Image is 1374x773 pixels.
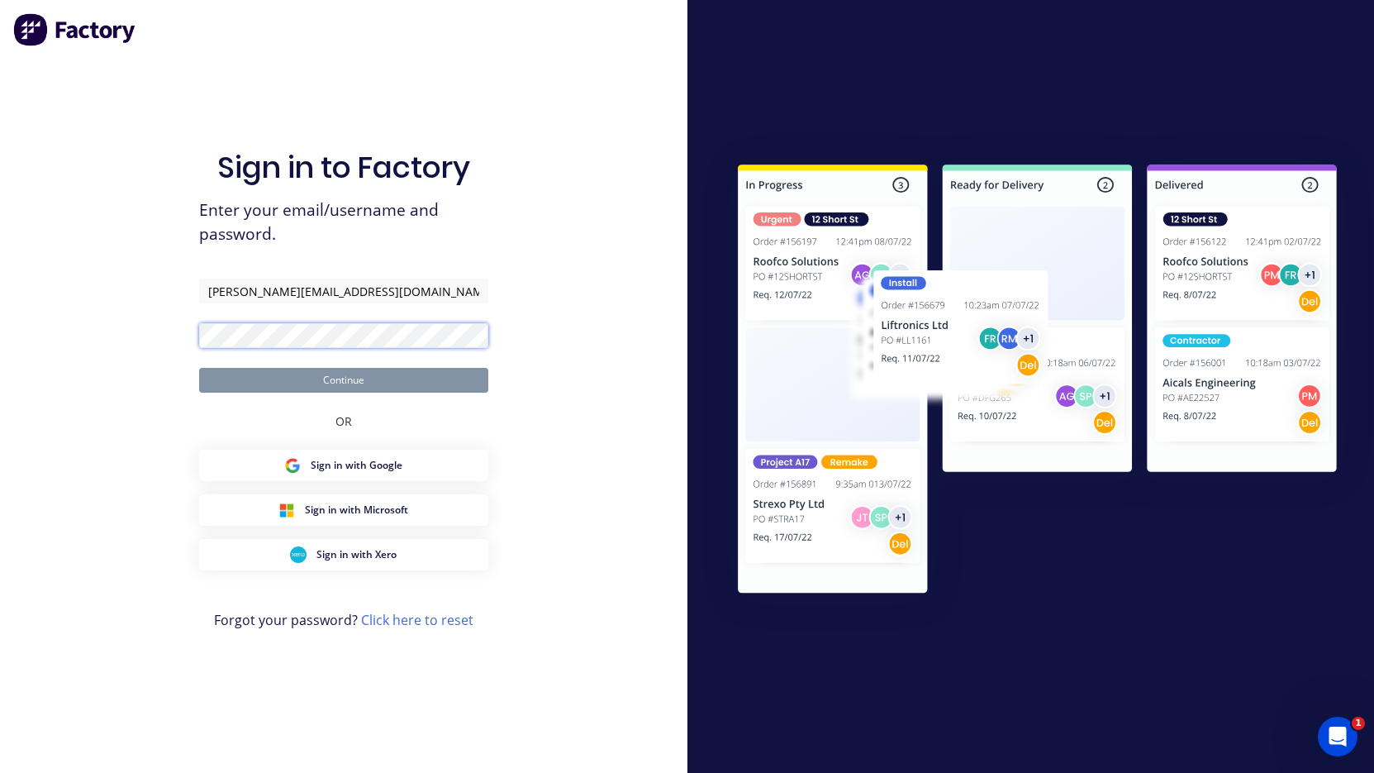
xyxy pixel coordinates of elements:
img: Sign in [701,131,1373,632]
span: Sign in with Microsoft [305,503,408,518]
img: Factory [13,13,137,46]
div: OR [335,393,352,450]
iframe: Intercom live chat [1318,717,1357,756]
input: Email/Username [199,279,488,303]
a: Click here to reset [361,611,473,629]
span: Sign in with Xero [316,547,397,562]
span: Enter your email/username and password. [199,198,488,246]
button: Xero Sign inSign in with Xero [199,539,488,570]
img: Microsoft Sign in [278,502,295,518]
span: Sign in with Google [311,458,402,473]
button: Microsoft Sign inSign in with Microsoft [199,494,488,526]
img: Google Sign in [284,457,301,474]
span: Forgot your password? [214,610,473,630]
h1: Sign in to Factory [217,150,470,185]
button: Continue [199,368,488,393]
img: Xero Sign in [290,546,307,563]
span: 1 [1352,717,1365,730]
button: Google Sign inSign in with Google [199,450,488,481]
